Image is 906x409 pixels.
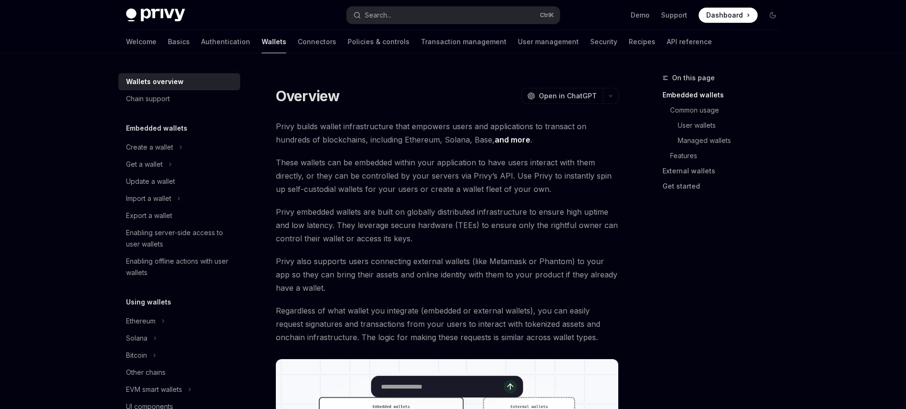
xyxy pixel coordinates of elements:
[126,123,187,134] h5: Embedded wallets
[381,376,504,397] input: Ask a question...
[276,205,619,245] span: Privy embedded wallets are built on globally distributed infrastructure to ensure high uptime and...
[276,87,340,105] h1: Overview
[699,8,758,23] a: Dashboard
[118,224,240,253] a: Enabling server-side access to user wallets
[631,10,650,20] a: Demo
[504,380,517,393] button: Send message
[629,30,655,53] a: Recipes
[118,381,240,398] button: Toggle EVM smart wallets section
[662,103,788,118] a: Common usage
[118,364,240,381] a: Other chains
[365,10,391,21] div: Search...
[347,7,560,24] button: Open search
[126,384,182,395] div: EVM smart wallets
[662,163,788,179] a: External wallets
[539,91,597,101] span: Open in ChatGPT
[672,72,715,84] span: On this page
[126,256,234,278] div: Enabling offline actions with user wallets
[126,142,173,153] div: Create a wallet
[662,118,788,133] a: User wallets
[421,30,507,53] a: Transaction management
[276,255,619,295] span: Privy also supports users connecting external wallets (like Metamask or Phantom) to your app so t...
[126,176,175,187] div: Update a wallet
[662,87,788,103] a: Embedded wallets
[540,11,554,19] span: Ctrl K
[118,90,240,107] a: Chain support
[662,133,788,148] a: Managed wallets
[118,207,240,224] a: Export a wallet
[521,88,603,104] button: Open in ChatGPT
[126,367,166,378] div: Other chains
[118,73,240,90] a: Wallets overview
[201,30,250,53] a: Authentication
[118,253,240,281] a: Enabling offline actions with user wallets
[276,304,619,344] span: Regardless of what wallet you integrate (embedded or external wallets), you can easily request si...
[126,227,234,250] div: Enabling server-side access to user wallets
[126,333,147,344] div: Solana
[118,139,240,156] button: Toggle Create a wallet section
[495,135,530,145] a: and more
[118,156,240,173] button: Toggle Get a wallet section
[276,156,619,196] span: These wallets can be embedded within your application to have users interact with them directly, ...
[126,193,171,204] div: Import a wallet
[118,330,240,347] button: Toggle Solana section
[118,347,240,364] button: Toggle Bitcoin section
[126,350,147,361] div: Bitcoin
[276,120,619,146] span: Privy builds wallet infrastructure that empowers users and applications to transact on hundreds o...
[126,315,156,327] div: Ethereum
[298,30,336,53] a: Connectors
[168,30,190,53] a: Basics
[126,93,170,105] div: Chain support
[518,30,579,53] a: User management
[262,30,286,53] a: Wallets
[126,210,172,221] div: Export a wallet
[118,190,240,207] button: Toggle Import a wallet section
[126,159,163,170] div: Get a wallet
[126,30,156,53] a: Welcome
[590,30,617,53] a: Security
[667,30,712,53] a: API reference
[118,173,240,190] a: Update a wallet
[126,9,185,22] img: dark logo
[765,8,780,23] button: Toggle dark mode
[706,10,743,20] span: Dashboard
[126,76,184,87] div: Wallets overview
[661,10,687,20] a: Support
[662,179,788,194] a: Get started
[118,313,240,330] button: Toggle Ethereum section
[662,148,788,163] a: Features
[126,296,171,308] h5: Using wallets
[348,30,409,53] a: Policies & controls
